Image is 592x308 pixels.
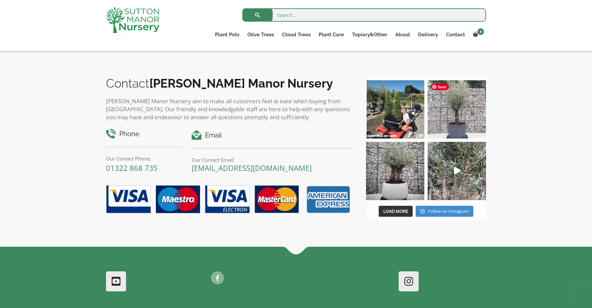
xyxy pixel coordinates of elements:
[366,142,424,200] img: Check out this beauty we potted at our nursery today ❤️‍🔥 A huge, ancient gnarled Olive tree plan...
[106,76,353,90] h2: Contact
[106,97,353,121] p: [PERSON_NAME] Manor Nursery aim to make all customers feel at ease when buying from [GEOGRAPHIC_D...
[469,30,486,39] a: 0
[428,208,469,214] span: Follow on Instagram
[106,163,158,173] a: 01322 868 735
[278,30,315,39] a: Cloud Trees
[192,163,312,173] a: [EMAIL_ADDRESS][DOMAIN_NAME]
[383,208,408,214] span: Load More
[348,30,391,39] a: Topiary&Other
[192,156,353,164] p: Our Contact Email:
[101,181,353,218] img: payment-options.png
[420,209,425,214] svg: Instagram
[243,30,278,39] a: Olive Trees
[149,76,333,90] b: [PERSON_NAME] Manor Nursery
[242,8,486,22] input: Search...
[391,30,414,39] a: About
[106,154,182,162] p: Our Contact Phone:
[454,167,461,174] svg: Play
[315,30,348,39] a: Plant Care
[477,28,484,35] span: 0
[379,206,413,217] button: Load More
[192,130,353,141] h4: Email
[211,30,243,39] a: Plant Pots
[366,80,424,139] img: Our elegant & picturesque Angustifolia Cones are an exquisite addition to your Bay Tree collectio...
[431,84,449,90] span: Save
[416,206,473,217] a: Instagram Follow on Instagram
[414,30,442,39] a: Delivery
[106,129,182,139] h4: Phone
[442,30,469,39] a: Contact
[428,80,486,139] img: A beautiful multi-stem Spanish Olive tree potted in our luxurious fibre clay pots 😍😍
[428,142,486,200] img: New arrivals Monday morning of beautiful olive trees 🤩🤩 The weather is beautiful this summer, gre...
[428,142,486,200] a: Play
[106,7,159,33] img: logo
